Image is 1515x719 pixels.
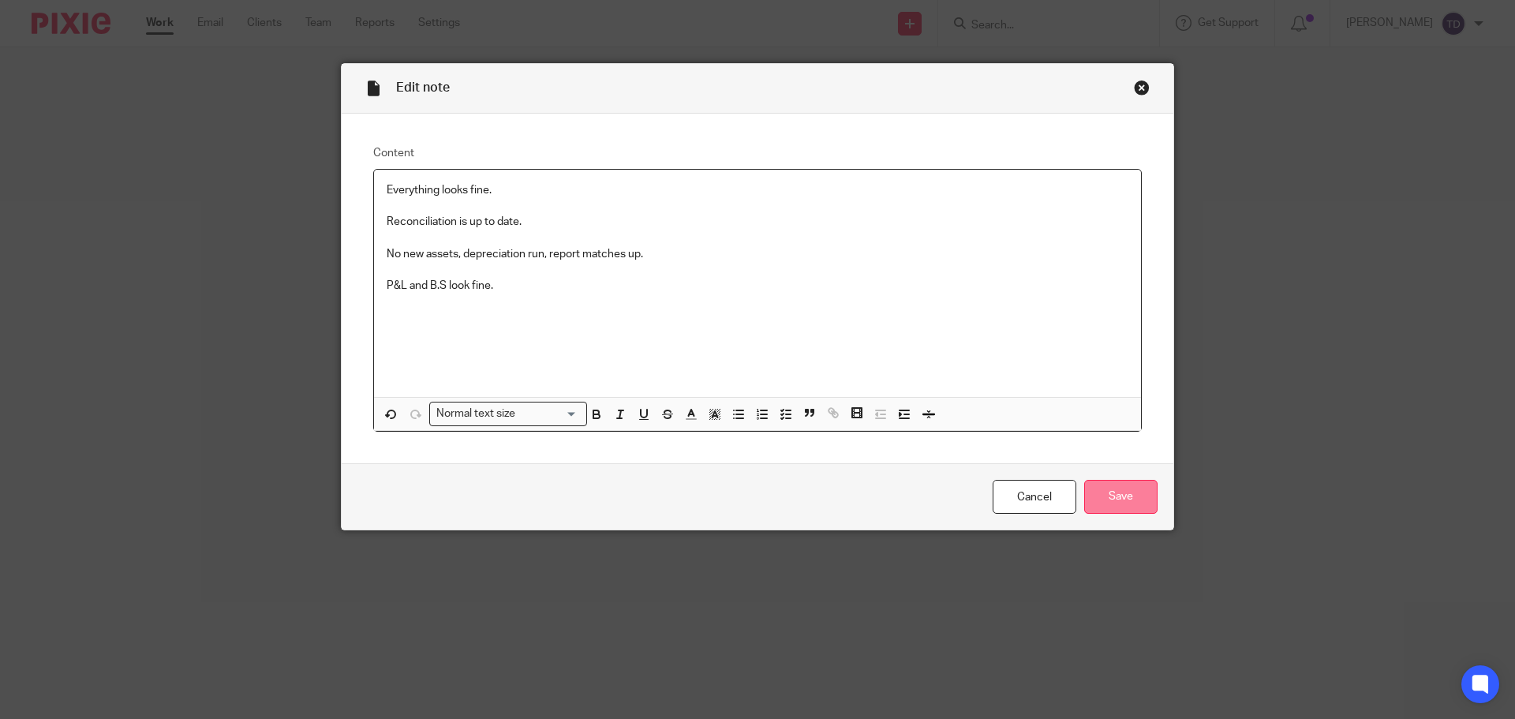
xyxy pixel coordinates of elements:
[396,81,450,94] span: Edit note
[521,406,578,422] input: Search for option
[433,406,519,422] span: Normal text size
[387,182,1128,294] p: Everything looks fine. Reconciliation is up to date. No new assets, depreciation run, report matc...
[1134,80,1150,95] div: Close this dialog window
[373,145,1142,161] label: Content
[993,480,1076,514] a: Cancel
[1084,480,1158,514] input: Save
[429,402,587,426] div: Search for option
